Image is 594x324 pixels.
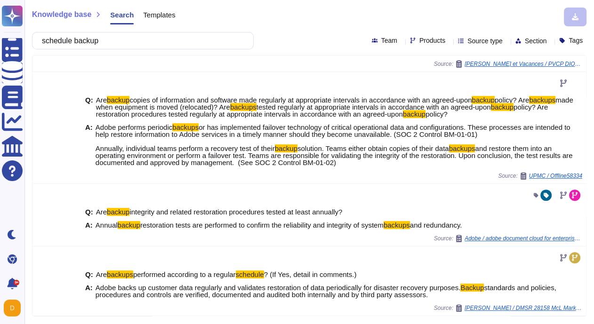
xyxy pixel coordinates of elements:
[525,38,547,44] span: Section
[107,270,133,278] mark: backups
[529,96,555,104] mark: backups
[569,37,583,44] span: Tags
[107,208,129,216] mark: backup
[425,110,448,118] span: policy?
[96,144,573,166] span: and restore them into an operating environment or perform a failover test. Teams are responsible ...
[230,103,257,111] mark: backups
[96,123,172,131] span: Adobe performs periodic
[96,284,556,299] span: standards and policies, procedures and controls are verified, documented and audited both interna...
[85,208,93,215] b: Q:
[2,298,27,318] button: user
[96,96,573,111] span: made when equipment is moved (relocated)? Are
[491,103,514,111] mark: backup
[495,96,529,104] span: policy? Are
[110,11,134,18] span: Search
[96,96,107,104] span: Are
[85,284,93,298] b: A:
[143,11,175,18] span: Templates
[85,124,93,166] b: A:
[297,144,449,152] span: solution. Teams either obtain copies of their data
[449,144,475,152] mark: backups
[96,284,460,292] span: Adobe backs up customer data regularly and validates restoration of data periodically for disaste...
[465,236,582,241] span: Adobe / adobe document cloud for enterprise sig questionnaire
[96,221,118,229] span: Annual
[133,270,236,278] span: performed according to a regular
[498,172,582,180] span: Source:
[85,271,93,278] b: Q:
[275,144,297,152] mark: backup
[129,208,342,216] span: integrity and related restoration procedures tested at least annually?
[107,96,129,104] mark: backup
[14,280,19,285] div: 9+
[410,221,462,229] span: and redundancy.
[403,110,425,118] mark: backup
[419,37,445,44] span: Products
[264,270,357,278] span: ? (If Yes, detail in comments.)
[460,284,484,292] mark: Backup
[37,32,244,49] input: Search a question or template...
[172,123,199,131] mark: backups
[384,221,410,229] mark: backups
[118,221,140,229] mark: backup
[381,37,397,44] span: Team
[236,270,264,278] mark: schedule
[85,221,93,229] b: A:
[140,221,384,229] span: restoration tests are performed to confirm the reliability and integrity of system
[434,304,582,312] span: Source:
[96,270,107,278] span: Are
[96,123,570,152] span: or has implemented failover technology of critical operational data and configurations. These pro...
[465,61,582,67] span: [PERSON_NAME] et Vacances / PVCP DIOSI Cybersecurity Self Questionnaire V3 RD061123
[96,103,548,118] span: policy? Are restoration procedures tested regularly at appropriate intervals in accordance with a...
[96,208,107,216] span: Are
[465,305,582,311] span: [PERSON_NAME] / DMSR 28158 McL Marketo IT Third Party Risk Profile [DATE]
[472,96,494,104] mark: backup
[529,173,582,179] span: UPMC / Offline58334
[434,60,582,68] span: Source:
[32,11,91,18] span: Knowledge base
[4,300,21,316] img: user
[257,103,491,111] span: tested regularly at appropriate intervals in accordance with an agreed-upon
[129,96,472,104] span: copies of information and software made regularly at appropriate intervals in accordance with an ...
[434,235,582,242] span: Source:
[85,96,93,118] b: Q:
[467,38,503,44] span: Source type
